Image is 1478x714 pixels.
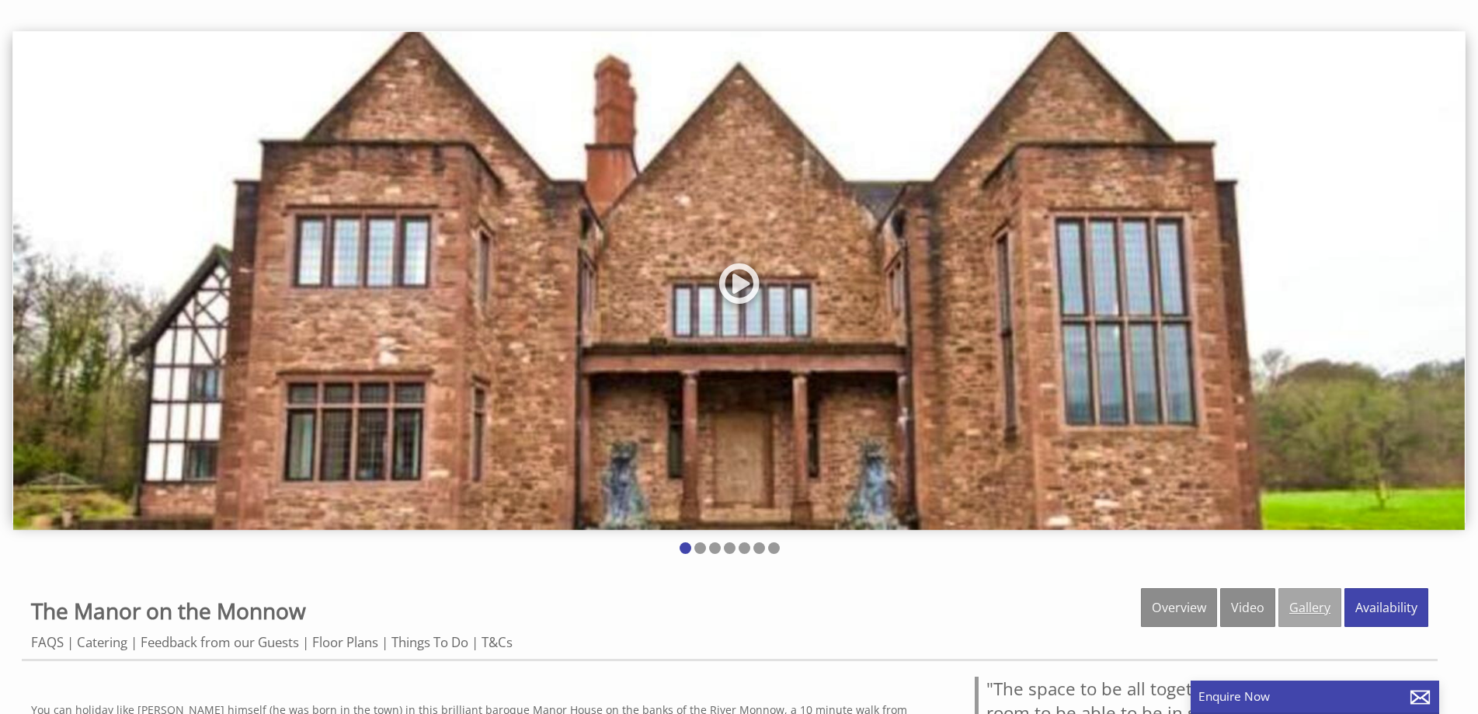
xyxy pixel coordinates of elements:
a: Gallery [1278,588,1341,627]
a: Floor Plans [312,633,378,651]
a: Availability [1344,588,1428,627]
a: Catering [77,633,127,651]
p: Enquire Now [1198,688,1431,705]
a: T&Cs [482,633,513,651]
a: Feedback from our Guests [141,633,299,651]
a: Video [1220,588,1275,627]
a: The Manor on the Monnow [31,596,306,625]
a: Things To Do [391,633,468,651]
a: FAQS [31,633,64,651]
a: Overview [1141,588,1217,627]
